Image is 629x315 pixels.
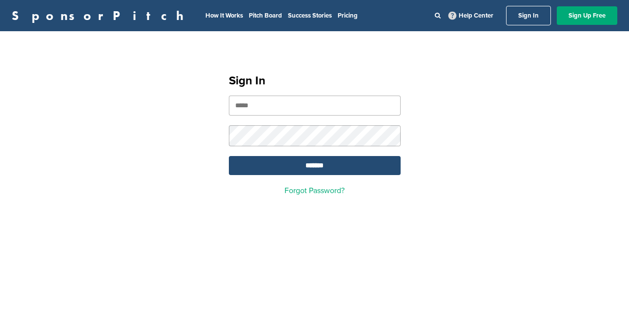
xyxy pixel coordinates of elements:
a: SponsorPitch [12,9,190,22]
a: Forgot Password? [284,186,345,196]
a: How It Works [205,12,243,20]
a: Pricing [338,12,358,20]
a: Success Stories [288,12,332,20]
a: Pitch Board [249,12,282,20]
a: Sign Up Free [557,6,617,25]
a: Sign In [506,6,551,25]
h1: Sign In [229,72,401,90]
a: Help Center [446,10,495,21]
